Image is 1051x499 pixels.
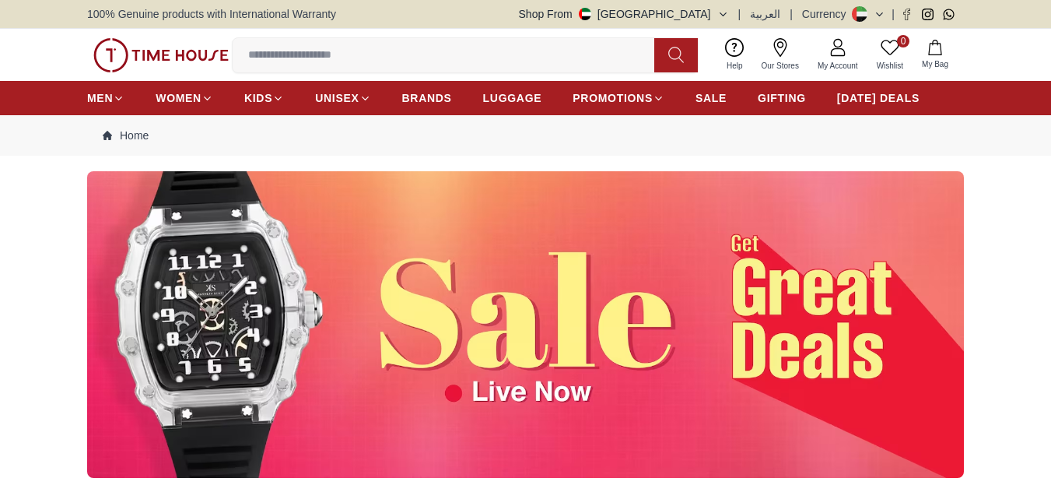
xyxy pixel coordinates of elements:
[916,58,955,70] span: My Bag
[87,171,964,478] img: ...
[87,6,336,22] span: 100% Genuine products with International Warranty
[244,84,284,112] a: KIDS
[483,84,542,112] a: LUGGAGE
[244,90,272,106] span: KIDS
[752,35,808,75] a: Our Stores
[315,90,359,106] span: UNISEX
[837,84,920,112] a: [DATE] DEALS
[755,60,805,72] span: Our Stores
[871,60,909,72] span: Wishlist
[156,90,201,106] span: WOMEN
[758,84,806,112] a: GIFTING
[738,6,741,22] span: |
[93,38,229,72] img: ...
[156,84,213,112] a: WOMEN
[87,84,124,112] a: MEN
[802,6,853,22] div: Currency
[897,35,909,47] span: 0
[402,90,452,106] span: BRANDS
[579,8,591,20] img: United Arab Emirates
[573,90,653,106] span: PROMOTIONS
[717,35,752,75] a: Help
[87,90,113,106] span: MEN
[573,84,664,112] a: PROMOTIONS
[695,84,727,112] a: SALE
[87,115,964,156] nav: Breadcrumb
[790,6,793,22] span: |
[837,90,920,106] span: [DATE] DEALS
[867,35,913,75] a: 0Wishlist
[720,60,749,72] span: Help
[103,128,149,143] a: Home
[402,84,452,112] a: BRANDS
[695,90,727,106] span: SALE
[758,90,806,106] span: GIFTING
[315,84,370,112] a: UNISEX
[892,6,895,22] span: |
[913,37,958,73] button: My Bag
[483,90,542,106] span: LUGGAGE
[943,9,955,20] a: Whatsapp
[901,9,913,20] a: Facebook
[922,9,934,20] a: Instagram
[750,6,780,22] button: العربية
[519,6,729,22] button: Shop From[GEOGRAPHIC_DATA]
[811,60,864,72] span: My Account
